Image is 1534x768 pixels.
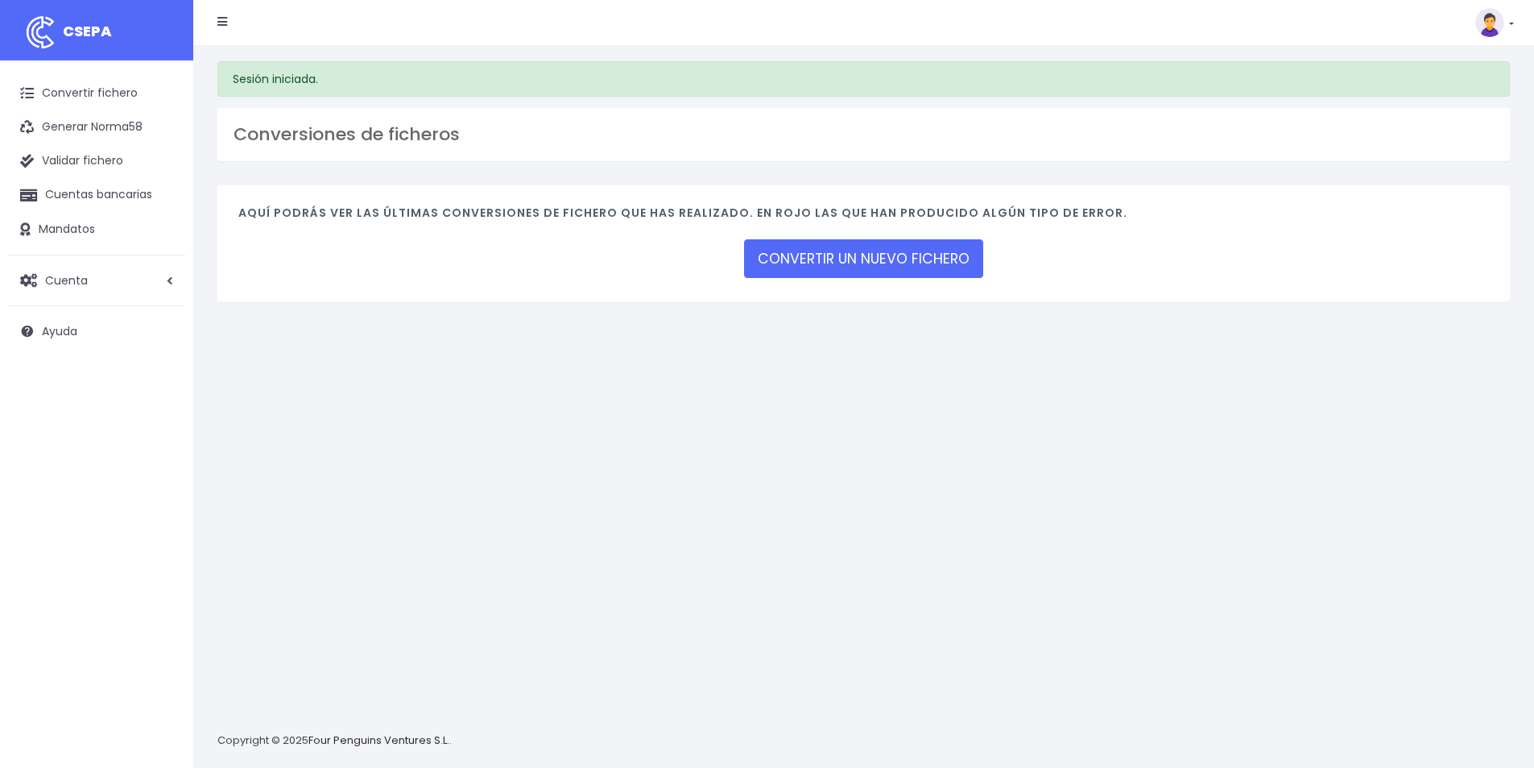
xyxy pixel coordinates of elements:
span: Ayuda [42,323,77,339]
h4: Aquí podrás ver las últimas conversiones de fichero que has realizado. En rojo las que han produc... [238,206,1489,228]
a: CONVERTIR UN NUEVO FICHERO [744,239,983,278]
a: Cuenta [8,264,185,297]
span: Cuenta [45,272,88,288]
p: Copyright © 2025 . [217,733,452,749]
a: Mandatos [8,213,185,247]
span: CSEPA [63,21,112,41]
a: Four Penguins Ventures S.L. [308,733,449,748]
a: Generar Norma58 [8,110,185,144]
a: Ayuda [8,314,185,348]
a: Cuentas bancarias [8,178,185,212]
h3: Conversiones de ficheros [234,124,1494,145]
a: Convertir fichero [8,77,185,110]
div: Sesión iniciada. [217,61,1510,97]
img: logo [20,12,60,52]
a: Validar fichero [8,144,185,178]
img: profile [1475,8,1504,37]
